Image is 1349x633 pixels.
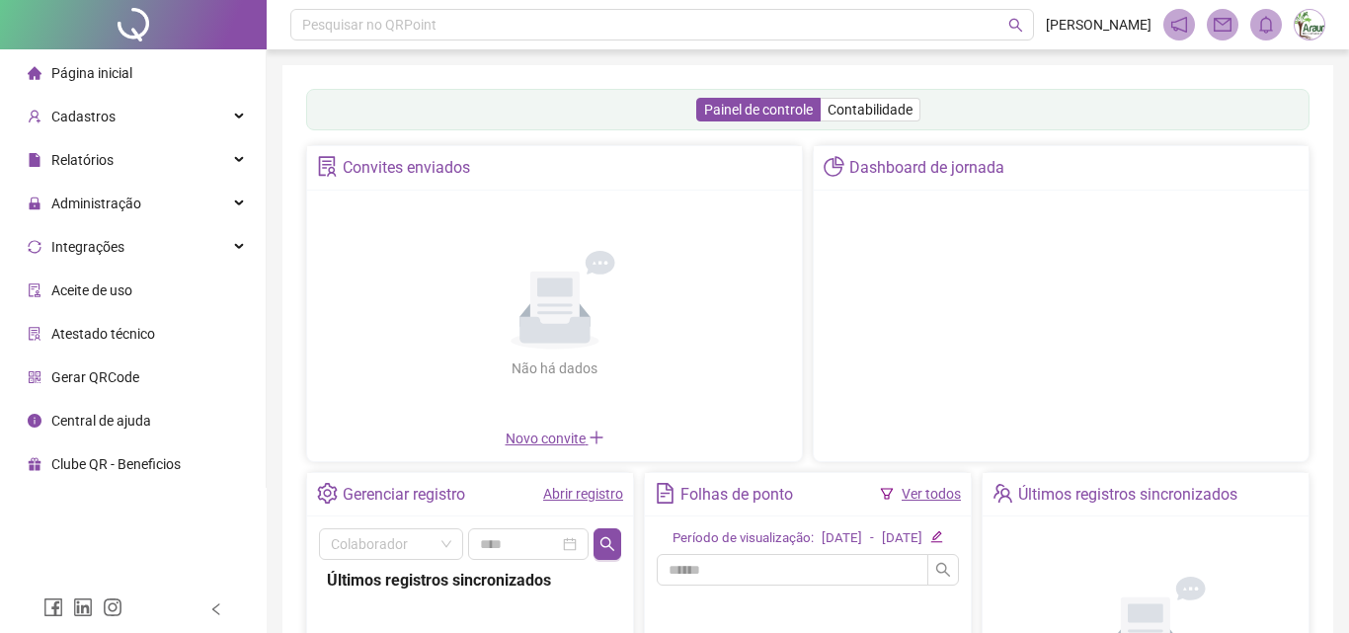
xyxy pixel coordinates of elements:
[870,528,874,549] div: -
[28,66,41,80] span: home
[28,457,41,471] span: gift
[28,327,41,341] span: solution
[704,102,813,118] span: Painel de controle
[343,151,470,185] div: Convites enviados
[28,197,41,210] span: lock
[51,456,181,472] span: Clube QR - Beneficios
[51,109,116,124] span: Cadastros
[822,528,862,549] div: [DATE]
[1008,18,1023,33] span: search
[51,369,139,385] span: Gerar QRCode
[930,530,943,543] span: edit
[51,196,141,211] span: Administração
[1214,16,1231,34] span: mail
[599,536,615,552] span: search
[317,156,338,177] span: solution
[824,156,844,177] span: pie-chart
[849,151,1004,185] div: Dashboard de jornada
[327,568,613,593] div: Últimos registros sincronizados
[680,478,793,512] div: Folhas de ponto
[28,240,41,254] span: sync
[51,326,155,342] span: Atestado técnico
[73,597,93,617] span: linkedin
[51,152,114,168] span: Relatórios
[543,486,623,502] a: Abrir registro
[51,239,124,255] span: Integrações
[28,370,41,384] span: qrcode
[209,602,223,616] span: left
[464,357,646,379] div: Não há dados
[882,528,922,549] div: [DATE]
[992,483,1013,504] span: team
[51,65,132,81] span: Página inicial
[589,430,604,445] span: plus
[28,414,41,428] span: info-circle
[1257,16,1275,34] span: bell
[43,597,63,617] span: facebook
[1295,10,1324,40] img: 48028
[506,431,604,446] span: Novo convite
[828,102,913,118] span: Contabilidade
[28,283,41,297] span: audit
[28,110,41,123] span: user-add
[655,483,675,504] span: file-text
[103,597,122,617] span: instagram
[673,528,814,549] div: Período de visualização:
[28,153,41,167] span: file
[1018,478,1237,512] div: Últimos registros sincronizados
[51,413,151,429] span: Central de ajuda
[880,487,894,501] span: filter
[317,483,338,504] span: setting
[1046,14,1151,36] span: [PERSON_NAME]
[1170,16,1188,34] span: notification
[935,562,951,578] span: search
[51,282,132,298] span: Aceite de uso
[343,478,465,512] div: Gerenciar registro
[902,486,961,502] a: Ver todos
